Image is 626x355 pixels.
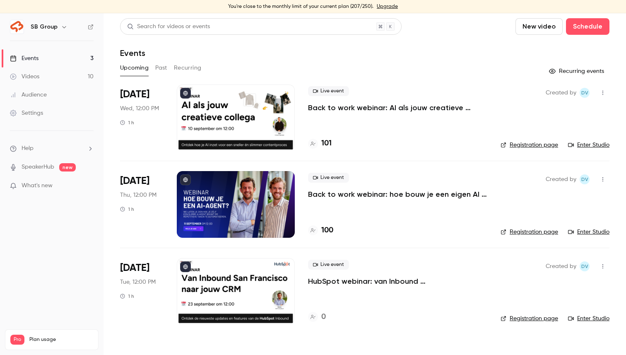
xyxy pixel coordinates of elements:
[120,85,164,151] div: Sep 10 Wed, 12:00 PM (Europe/Amsterdam)
[308,173,349,183] span: Live event
[120,258,164,324] div: Sep 23 Tue, 12:00 PM (Europe/Amsterdam)
[22,181,53,190] span: What's new
[581,174,588,184] span: Dv
[120,88,149,101] span: [DATE]
[84,182,94,190] iframe: Noticeable Trigger
[10,54,39,63] div: Events
[174,61,202,75] button: Recurring
[10,335,24,345] span: Pro
[308,86,349,96] span: Live event
[581,261,588,271] span: Dv
[321,312,326,323] h4: 0
[308,138,332,149] a: 101
[546,88,576,98] span: Created by
[155,61,167,75] button: Past
[581,88,588,98] span: Dv
[10,72,39,81] div: Videos
[321,225,333,236] h4: 100
[120,174,149,188] span: [DATE]
[546,174,576,184] span: Created by
[22,144,34,153] span: Help
[120,119,134,126] div: 1 h
[120,104,159,113] span: Wed, 12:00 PM
[120,261,149,275] span: [DATE]
[308,225,333,236] a: 100
[59,163,76,171] span: new
[501,228,558,236] a: Registration page
[377,3,398,10] a: Upgrade
[580,88,590,98] span: Dante van der heijden
[308,103,487,113] a: Back to work webinar: AI als jouw creatieve collega
[127,22,210,31] div: Search for videos or events
[308,260,349,270] span: Live event
[120,61,149,75] button: Upcoming
[566,18,609,35] button: Schedule
[120,48,145,58] h1: Events
[10,91,47,99] div: Audience
[545,65,609,78] button: Recurring events
[568,228,609,236] a: Enter Studio
[515,18,563,35] button: New video
[580,174,590,184] span: Dante van der heijden
[501,141,558,149] a: Registration page
[568,141,609,149] a: Enter Studio
[10,20,24,34] img: SB Group
[29,336,93,343] span: Plan usage
[568,314,609,323] a: Enter Studio
[10,109,43,117] div: Settings
[31,23,58,31] h6: SB Group
[120,206,134,213] div: 1 h
[308,276,487,286] a: HubSpot webinar: van Inbound [GEOGRAPHIC_DATA][PERSON_NAME] jouw CRM
[120,278,156,286] span: Tue, 12:00 PM
[308,312,326,323] a: 0
[120,293,134,299] div: 1 h
[10,144,94,153] li: help-dropdown-opener
[501,314,558,323] a: Registration page
[120,191,156,199] span: Thu, 12:00 PM
[321,138,332,149] h4: 101
[120,171,164,237] div: Sep 11 Thu, 12:00 PM (Europe/Amsterdam)
[580,261,590,271] span: Dante van der heijden
[22,163,54,171] a: SpeakerHub
[308,189,487,199] a: Back to work webinar: hoe bouw je een eigen AI agent?
[546,261,576,271] span: Created by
